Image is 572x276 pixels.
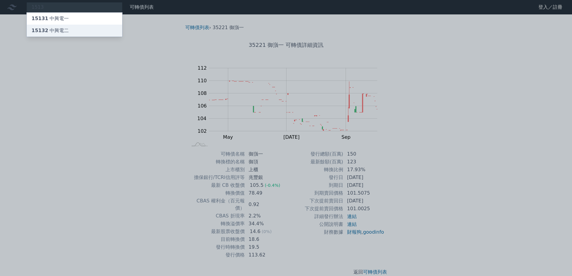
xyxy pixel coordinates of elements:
div: 中興電二 [32,27,69,34]
div: 聊天小工具 [542,247,572,276]
a: 15131中興電一 [27,13,122,25]
span: 15132 [32,28,48,33]
span: 15131 [32,16,48,21]
iframe: Chat Widget [542,247,572,276]
div: 中興電一 [32,15,69,22]
a: 15132中興電二 [27,25,122,37]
